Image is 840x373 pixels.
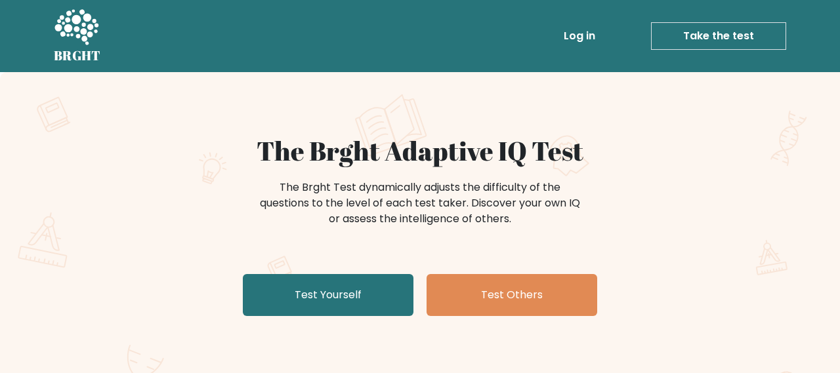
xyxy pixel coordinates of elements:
a: BRGHT [54,5,101,67]
a: Take the test [651,22,786,50]
a: Test Yourself [243,274,413,316]
h5: BRGHT [54,48,101,64]
a: Test Others [427,274,597,316]
a: Log in [558,23,600,49]
div: The Brght Test dynamically adjusts the difficulty of the questions to the level of each test take... [256,180,584,227]
h1: The Brght Adaptive IQ Test [100,135,740,167]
